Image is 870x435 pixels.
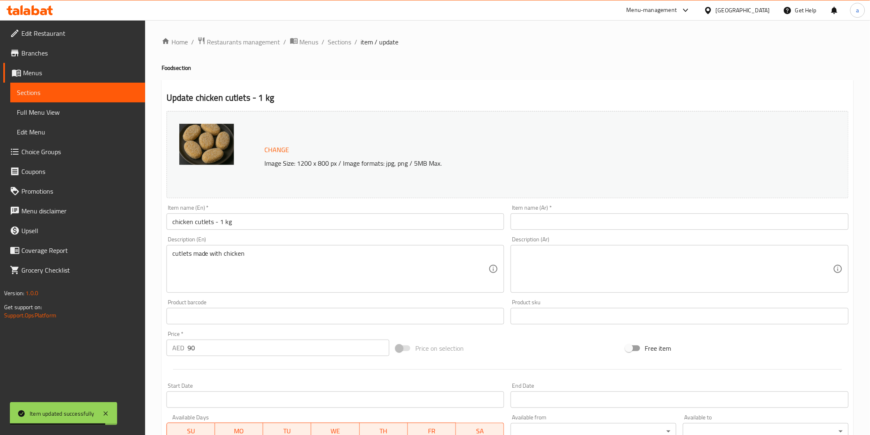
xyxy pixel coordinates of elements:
[21,147,139,157] span: Choice Groups
[167,92,849,104] h2: Update chicken cutlets - 1 kg
[25,288,38,298] span: 1.0.0
[23,68,139,78] span: Menus
[197,37,280,47] a: Restaurants management
[21,186,139,196] span: Promotions
[17,107,139,117] span: Full Menu View
[328,37,352,47] a: Sections
[162,64,854,72] h4: Food section
[21,265,139,275] span: Grocery Checklist
[21,28,139,38] span: Edit Restaurant
[3,241,145,260] a: Coverage Report
[290,37,319,47] a: Menus
[21,206,139,216] span: Menu disclaimer
[265,144,289,156] span: Change
[30,409,94,418] div: Item updated successfully
[511,308,849,324] input: Please enter product sku
[207,37,280,47] span: Restaurants management
[10,83,145,102] a: Sections
[172,343,184,353] p: AED
[627,5,677,15] div: Menu-management
[856,6,859,15] span: a
[17,127,139,137] span: Edit Menu
[21,167,139,176] span: Coupons
[167,308,504,324] input: Please enter product barcode
[3,181,145,201] a: Promotions
[300,37,319,47] span: Menus
[10,122,145,142] a: Edit Menu
[3,221,145,241] a: Upsell
[21,226,139,236] span: Upsell
[4,310,56,321] a: Support.OpsPlatform
[511,213,849,230] input: Enter name Ar
[17,88,139,97] span: Sections
[645,343,671,353] span: Free item
[4,302,42,312] span: Get support on:
[716,6,770,15] div: [GEOGRAPHIC_DATA]
[21,48,139,58] span: Branches
[3,260,145,280] a: Grocery Checklist
[322,37,325,47] li: /
[162,37,188,47] a: Home
[261,141,293,158] button: Change
[3,142,145,162] a: Choice Groups
[187,340,389,356] input: Please enter price
[3,162,145,181] a: Coupons
[167,213,504,230] input: Enter name En
[355,37,358,47] li: /
[284,37,287,47] li: /
[10,102,145,122] a: Full Menu View
[179,124,234,165] img: mmw_638921441964431335
[415,343,464,353] span: Price on selection
[261,158,754,168] p: Image Size: 1200 x 800 px / Image formats: jpg, png / 5MB Max.
[21,245,139,255] span: Coverage Report
[4,288,24,298] span: Version:
[361,37,399,47] span: item / update
[162,37,854,47] nav: breadcrumb
[3,43,145,63] a: Branches
[3,201,145,221] a: Menu disclaimer
[3,23,145,43] a: Edit Restaurant
[3,63,145,83] a: Menus
[172,250,489,289] textarea: cutlets made with chicken
[191,37,194,47] li: /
